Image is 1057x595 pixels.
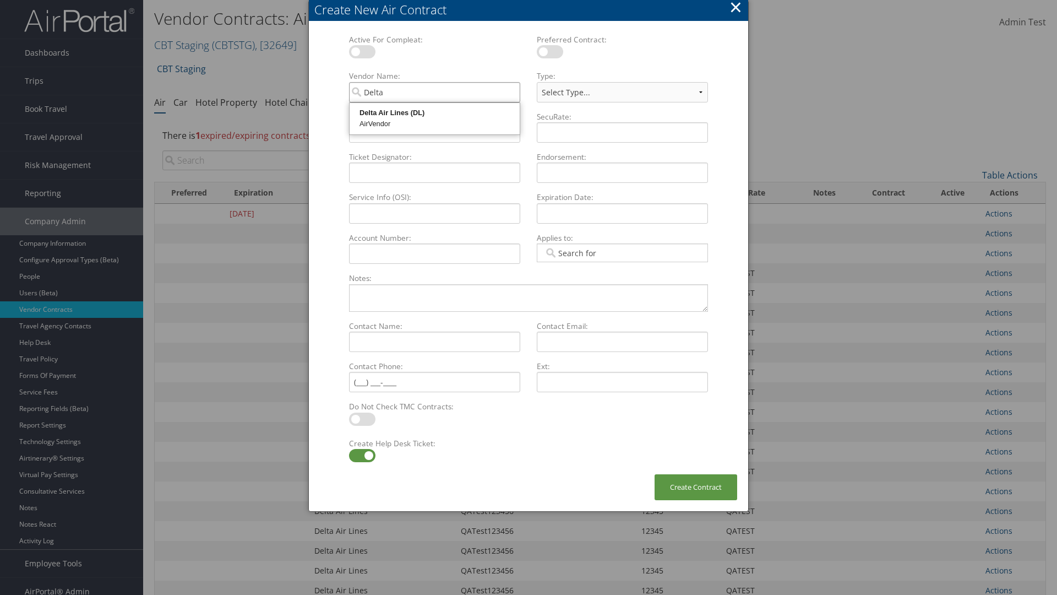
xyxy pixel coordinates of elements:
label: Ext: [532,361,712,372]
label: SecuRate: [532,111,712,122]
input: Applies to: [544,247,606,258]
input: Ext: [537,372,708,392]
label: Preferred Contract: [532,34,712,45]
input: Endorsement: [537,163,708,183]
input: Service Info (OSI): [349,203,520,224]
label: Do Not Check TMC Contracts: [345,401,525,412]
textarea: Notes: [349,284,708,312]
div: Create New Air Contract [314,1,748,18]
label: Notes: [345,273,712,284]
label: Endorsement: [532,152,712,163]
input: Contact Phone: [349,372,520,392]
label: Type: [532,71,712,82]
label: Ticket Designator: [345,152,525,163]
input: Expiration Date: [537,203,708,224]
input: Contact Email: [537,332,708,352]
button: Create Contract [655,474,737,500]
label: Service Info (OSI): [345,192,525,203]
input: Contact Name: [349,332,520,352]
input: Account Number: [349,244,520,264]
label: Create Help Desk Ticket: [345,438,525,449]
label: Tour Code: [345,111,525,122]
label: Vendor Name: [345,71,525,82]
input: Vendor Name: [349,82,520,102]
div: AirVendor [351,118,518,129]
label: Contact Phone: [345,361,525,372]
label: Account Number: [345,232,525,244]
label: Contact Name: [345,321,525,332]
div: Delta Air Lines (DL) [351,107,518,118]
label: Active For Compleat: [345,34,525,45]
label: Applies to: [532,232,712,244]
label: Contact Email: [532,321,712,332]
input: Ticket Designator: [349,163,520,183]
select: Type: [537,82,708,102]
input: SecuRate: [537,122,708,143]
label: Expiration Date: [532,192,712,203]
